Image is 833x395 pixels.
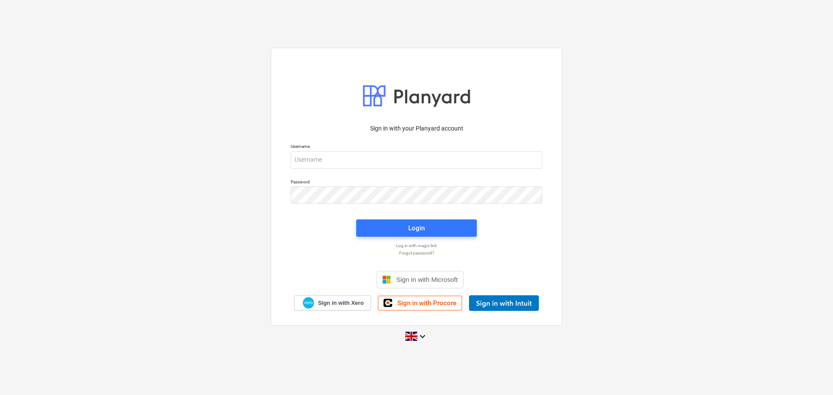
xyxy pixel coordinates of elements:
button: Login [356,219,477,237]
p: Password [291,179,542,186]
i: keyboard_arrow_down [417,331,428,342]
a: Sign in with Procore [378,296,462,310]
p: Sign in with your Planyard account [291,124,542,133]
span: Sign in with Xero [318,299,364,307]
a: Forgot password? [286,250,547,256]
img: Xero logo [303,297,314,309]
span: Sign in with Procore [397,299,456,307]
div: Login [408,222,425,234]
a: Log in with magic link [286,243,547,248]
p: Username [291,144,542,151]
img: Microsoft logo [382,275,391,284]
input: Username [291,151,542,169]
a: Sign in with Xero [294,295,371,310]
span: Sign in with Microsoft [396,276,458,283]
